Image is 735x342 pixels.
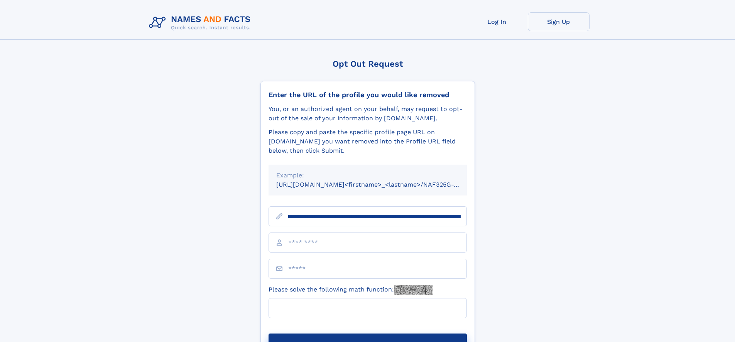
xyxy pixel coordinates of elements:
[528,12,590,31] a: Sign Up
[269,285,433,295] label: Please solve the following math function:
[260,59,475,69] div: Opt Out Request
[466,12,528,31] a: Log In
[276,181,482,188] small: [URL][DOMAIN_NAME]<firstname>_<lastname>/NAF325G-xxxxxxxx
[269,128,467,155] div: Please copy and paste the specific profile page URL on [DOMAIN_NAME] you want removed into the Pr...
[276,171,459,180] div: Example:
[269,104,467,123] div: You, or an authorized agent on your behalf, may request to opt-out of the sale of your informatio...
[269,91,467,99] div: Enter the URL of the profile you would like removed
[146,12,257,33] img: Logo Names and Facts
